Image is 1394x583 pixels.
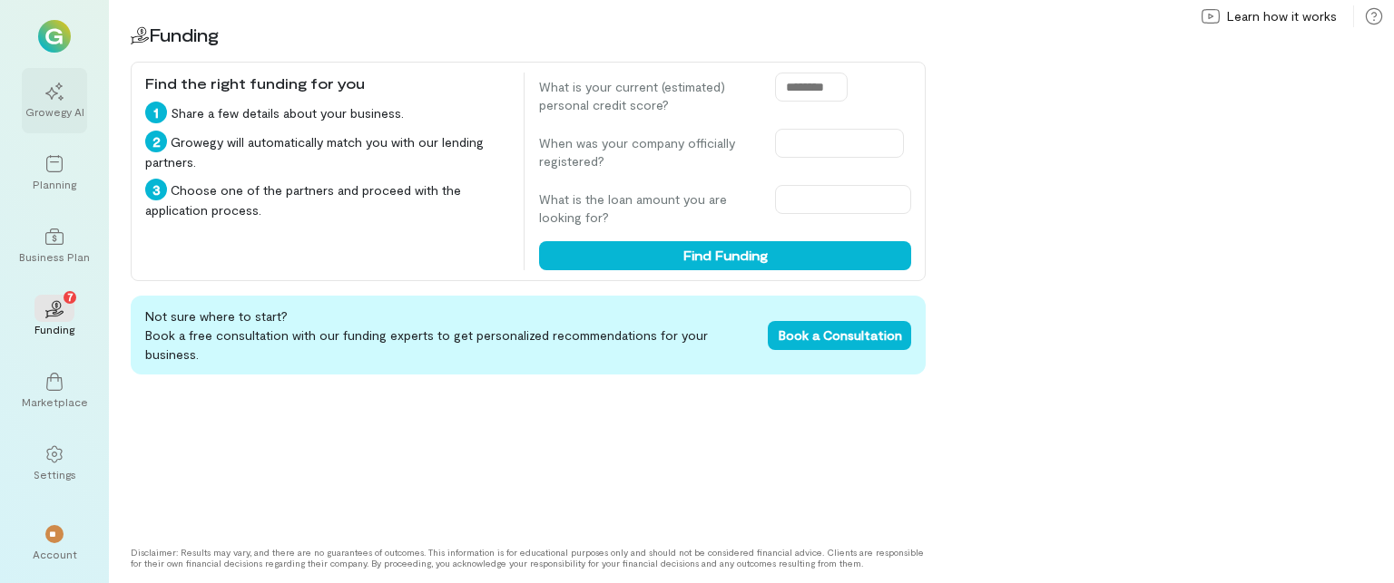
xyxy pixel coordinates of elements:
div: Growegy will automatically match you with our lending partners. [145,131,509,171]
div: Planning [33,177,76,191]
span: Funding [149,24,219,45]
a: Settings [22,431,87,496]
label: What is your current (estimated) personal credit score? [539,78,757,114]
div: Business Plan [19,249,90,264]
div: Settings [34,467,76,481]
a: Marketplace [22,358,87,423]
div: Share a few details about your business. [145,102,509,123]
label: When was your company officially registered? [539,134,757,170]
div: Find the right funding for you [145,73,509,94]
div: 1 [145,102,167,123]
div: Disclaimer: Results may vary, and there are no guarantees of outcomes. This information is for ed... [131,547,926,568]
a: Funding [22,286,87,351]
button: Find Funding [539,241,911,270]
a: Planning [22,141,87,206]
a: Business Plan [22,213,87,278]
span: 7 [67,288,74,305]
button: Book a Consultation [768,321,911,350]
span: Learn how it works [1227,7,1337,25]
span: Book a Consultation [779,327,902,343]
div: 3 [145,179,167,200]
div: Funding [34,322,74,336]
a: Growegy AI [22,68,87,133]
div: Choose one of the partners and proceed with the application process. [145,179,509,219]
label: What is the loan amount you are looking for? [539,190,757,227]
div: Account [33,547,77,561]
div: Not sure where to start? Book a free consultation with our funding experts to get personalized re... [131,296,926,374]
div: Marketplace [22,394,88,409]
div: Growegy AI [25,104,84,119]
div: 2 [145,131,167,152]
